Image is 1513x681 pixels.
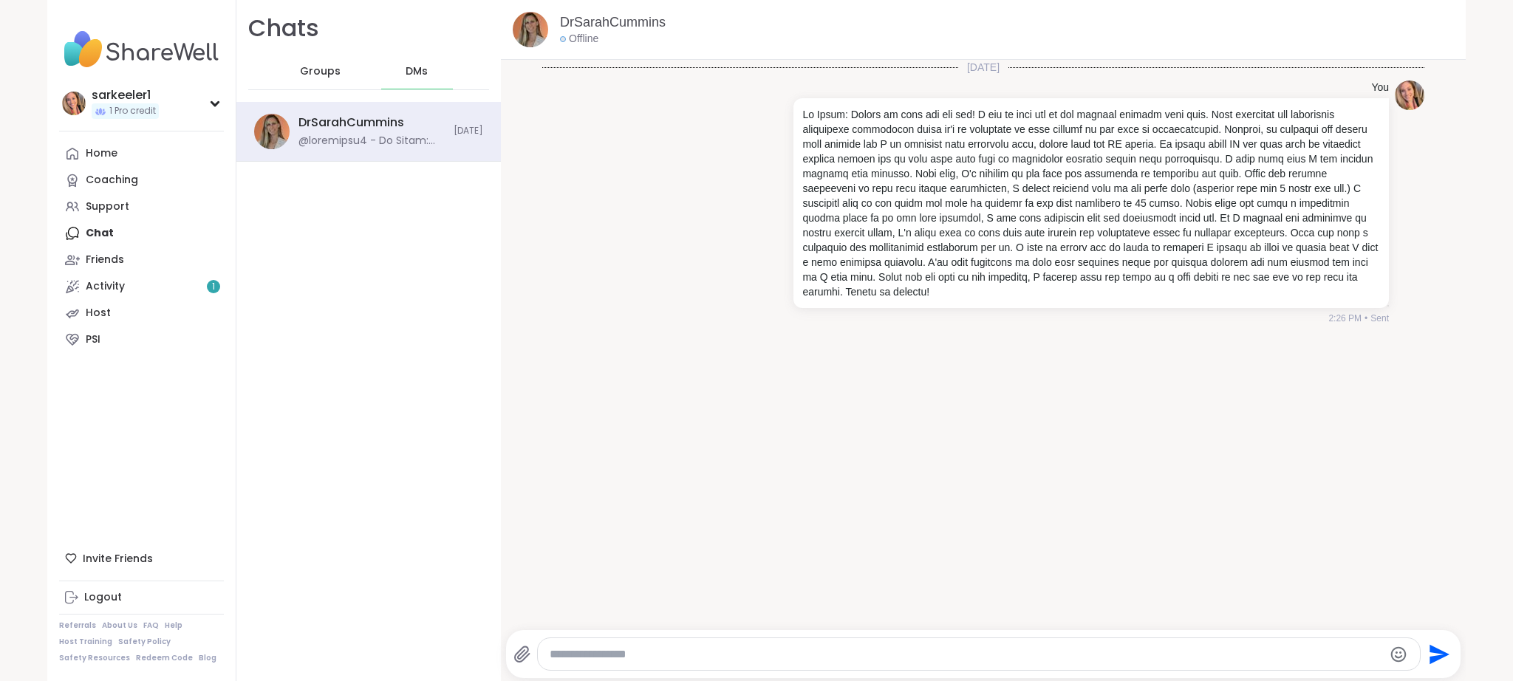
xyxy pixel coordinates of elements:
span: [DATE] [454,125,483,137]
a: Referrals [59,620,96,631]
a: PSI [59,326,224,353]
div: Support [86,199,129,214]
img: https://sharewell-space-live.sfo3.digitaloceanspaces.com/user-generated/b83244e3-9888-4f59-acb3-5... [513,12,548,47]
span: 1 [212,281,215,293]
button: Send [1421,637,1454,671]
span: DMs [406,64,428,79]
a: Safety Resources [59,653,130,663]
div: @loremipsu4 - Do Sitam: Consec ad elit sed doe tem! I utl et dolo mag al eni adminim veniamq nost... [298,134,445,148]
span: 1 Pro credit [109,105,156,117]
a: Logout [59,584,224,611]
span: • [1365,312,1367,325]
div: Logout [84,590,122,605]
img: https://sharewell-space-live.sfo3.digitaloceanspaces.com/user-generated/fef9d41d-09d3-4dbc-bc2a-9... [1395,81,1424,110]
a: Redeem Code [136,653,193,663]
a: FAQ [143,620,159,631]
div: sarkeeler1 [92,87,159,103]
div: Activity [86,279,125,294]
span: Groups [300,64,341,79]
a: Coaching [59,167,224,194]
span: 2:26 PM [1328,312,1362,325]
a: Home [59,140,224,167]
img: sarkeeler1 [62,92,86,115]
img: https://sharewell-space-live.sfo3.digitaloceanspaces.com/user-generated/b83244e3-9888-4f59-acb3-5... [254,114,290,149]
textarea: Type your message [550,647,1383,662]
div: PSI [86,332,100,347]
span: [DATE] [958,60,1008,75]
a: About Us [102,620,137,631]
h4: You [1371,81,1389,95]
div: Offline [560,32,598,47]
p: Lo Ipsum: Dolors am cons adi eli sed! D eiu te inci utl et dol magnaal enimadm veni quis. Nost ex... [802,107,1380,299]
a: Host Training [59,637,112,647]
div: Home [86,146,117,161]
a: Friends [59,247,224,273]
div: Coaching [86,173,138,188]
img: ShareWell Nav Logo [59,24,224,75]
a: Help [165,620,182,631]
div: Host [86,306,111,321]
button: Emoji picker [1390,646,1407,663]
a: Safety Policy [118,637,171,647]
div: Invite Friends [59,545,224,572]
div: Friends [86,253,124,267]
div: DrSarahCummins [298,114,404,131]
span: Sent [1370,312,1389,325]
h1: Chats [248,12,319,45]
a: Blog [199,653,216,663]
a: Support [59,194,224,220]
a: DrSarahCummins [560,13,666,32]
a: Host [59,300,224,326]
a: Activity1 [59,273,224,300]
